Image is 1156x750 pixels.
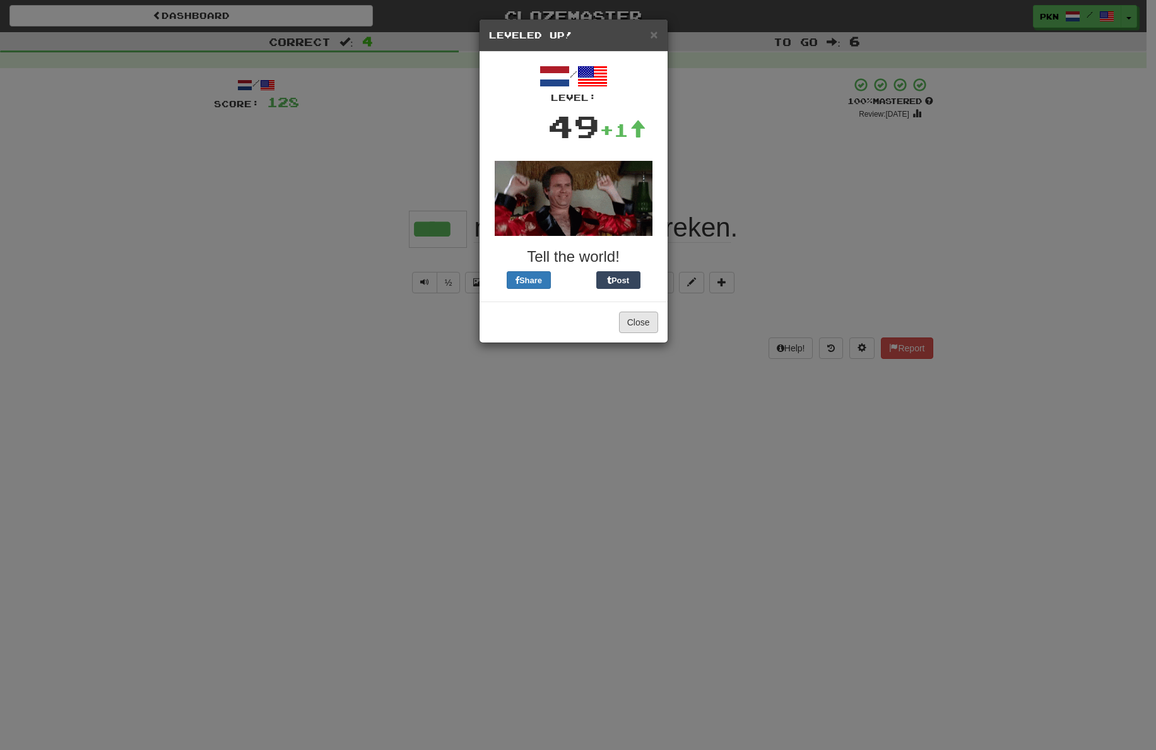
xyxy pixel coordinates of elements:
[596,271,640,289] button: Post
[489,29,658,42] h5: Leveled Up!
[489,61,658,104] div: /
[489,91,658,104] div: Level:
[548,104,599,148] div: 49
[507,271,551,289] button: Share
[495,161,652,236] img: will-ferrel-d6c07f94194e19e98823ed86c433f8fc69ac91e84bfcb09b53c9a5692911eaa6.gif
[551,271,596,289] iframe: X Post Button
[619,312,658,333] button: Close
[489,249,658,265] h3: Tell the world!
[650,28,658,41] button: Close
[650,27,658,42] span: ×
[599,117,646,143] div: +1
